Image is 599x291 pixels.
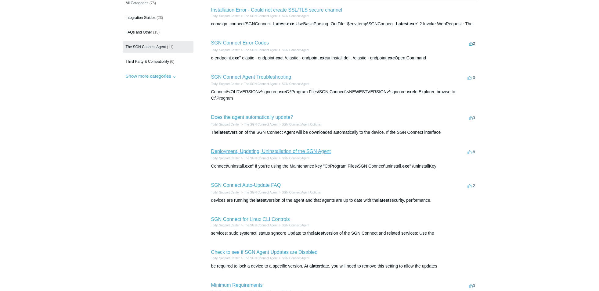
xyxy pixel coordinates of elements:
[170,59,175,64] span: (6)
[240,256,277,261] li: The SGN Connect Agent
[123,27,193,38] a: FAQs and Other (15)
[282,123,320,126] a: SGN Connect Agent Options
[273,21,294,26] em: Latest.exe
[244,14,277,18] a: The SGN Connect Agent
[240,223,277,228] li: The SGN Connect Agent
[126,45,166,49] span: The SGN Connect Agent
[211,48,240,52] a: Todyl Support Center
[402,164,409,169] em: exe
[211,55,477,61] div: c-endpoint. " elastic - endpoint. . \elastic - endpoint. uninstall del . \elastic - endpoint. Ope...
[467,183,475,188] span: -2
[244,48,277,52] a: The SGN Connect Agent
[126,30,152,34] span: FAQs and Other
[240,14,277,18] li: The SGN Connect Agent
[277,256,309,261] li: SGN Connect Agent
[211,14,240,18] a: Todyl Support Center
[211,257,240,260] a: Todyl Support Center
[240,82,277,86] li: The SGN Connect Agent
[240,48,277,52] li: The SGN Connect Agent
[211,7,342,12] a: Installation Error - Could not create SSL/TLS secure channel
[396,21,417,26] em: Latest.exe
[150,1,156,5] span: (76)
[313,231,324,236] em: latest
[277,48,309,52] li: SGN Connect Agent
[211,163,477,169] div: Connect\uninstall. " If you're using the Maintenance key "C:\Program Files\SGN Connect\uninstall....
[255,198,267,203] em: latest
[282,257,309,260] a: SGN Connect Agent
[469,115,475,120] span: 3
[282,82,309,86] a: SGN Connect Agent
[218,130,230,135] em: latest
[211,217,290,222] a: SGN Connect for Linux CLI Controls
[232,55,239,60] em: exe
[211,82,240,86] a: Todyl Support Center
[240,190,277,195] li: The SGN Connect Agent
[378,198,389,203] em: latest
[282,48,309,52] a: SGN Connect Agent
[245,164,252,169] em: exe
[211,224,240,227] a: Todyl Support Center
[277,156,309,161] li: SGN Connect Agent
[282,157,309,160] a: SGN Connect Agent
[244,157,277,160] a: The SGN Connect Agent
[407,89,414,94] em: exe
[276,55,283,60] em: exe
[123,41,193,53] a: The SGN Connect Agent (11)
[211,230,477,236] div: services: sudo systemctl status sgncore Update to the version of the SGN Connect and related serv...
[211,156,240,161] li: Todyl Support Center
[320,55,327,60] em: exe
[211,129,477,136] div: The version of the SGN Connect Agent will be downloaded automatically to the device. If the SGN C...
[211,197,477,204] div: devices are running the version of the agent and that agents are up to date with the security, pe...
[123,70,179,82] button: Show more categories
[279,89,286,94] em: exe
[244,224,277,227] a: The SGN Connect Agent
[211,115,293,120] a: Does the agent automatically update?
[211,21,477,27] div: com/sgn_connect/SGNConnect_ -UseBasicParsing -OutFile "$env:temp\SGNConnect_ " 2 Invoke-WebReques...
[244,123,277,126] a: The SGN Connect Agent
[126,1,149,5] span: All Categories
[211,40,269,45] a: SGN Connect Error Codes
[211,122,240,127] li: Todyl Support Center
[153,30,160,34] span: (15)
[211,282,263,288] a: Minimum Requirements
[469,41,475,46] span: 2
[211,190,240,195] li: Todyl Support Center
[211,123,240,126] a: Todyl Support Center
[277,190,320,195] li: SGN Connect Agent Options
[244,257,277,260] a: The SGN Connect Agent
[277,82,309,86] li: SGN Connect Agent
[240,122,277,127] li: The SGN Connect Agent
[244,191,277,194] a: The SGN Connect Agent
[126,16,156,20] span: Integration Guides
[467,150,475,154] span: -8
[211,89,477,101] div: Connect\<OLDVERSION>\sgncore. C:\Program Files\SGN Connect\<NEWESTVERSION>\sgncore. In Explorer, ...
[211,191,240,194] a: Todyl Support Center
[467,75,475,80] span: -3
[469,283,475,288] span: 3
[211,256,240,261] li: Todyl Support Center
[167,45,173,49] span: (11)
[240,156,277,161] li: The SGN Connect Agent
[211,74,291,80] a: SGN Connect Agent Troubleshooting
[277,223,309,228] li: SGN Connect Agent
[211,149,331,154] a: Deployment, Updating, Uninstallation of the SGN Agent
[126,59,169,64] span: Third Party & Compatibility
[211,263,477,269] div: be required to lock a device to a specific version. At a date, you will need to remove this setti...
[123,12,193,23] a: Integration Guides (23)
[312,264,321,268] em: later
[388,55,395,60] em: exe
[211,157,240,160] a: Todyl Support Center
[282,14,309,18] a: SGN Connect Agent
[211,223,240,228] li: Todyl Support Center
[282,224,309,227] a: SGN Connect Agent
[123,56,193,67] a: Third Party & Compatibility (6)
[277,14,309,18] li: SGN Connect Agent
[211,250,318,255] a: Check to see if SGN Agent Updates are Disabled
[244,82,277,86] a: The SGN Connect Agent
[211,183,281,188] a: SGN Connect Auto-Update FAQ
[277,122,320,127] li: SGN Connect Agent Options
[157,16,163,20] span: (23)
